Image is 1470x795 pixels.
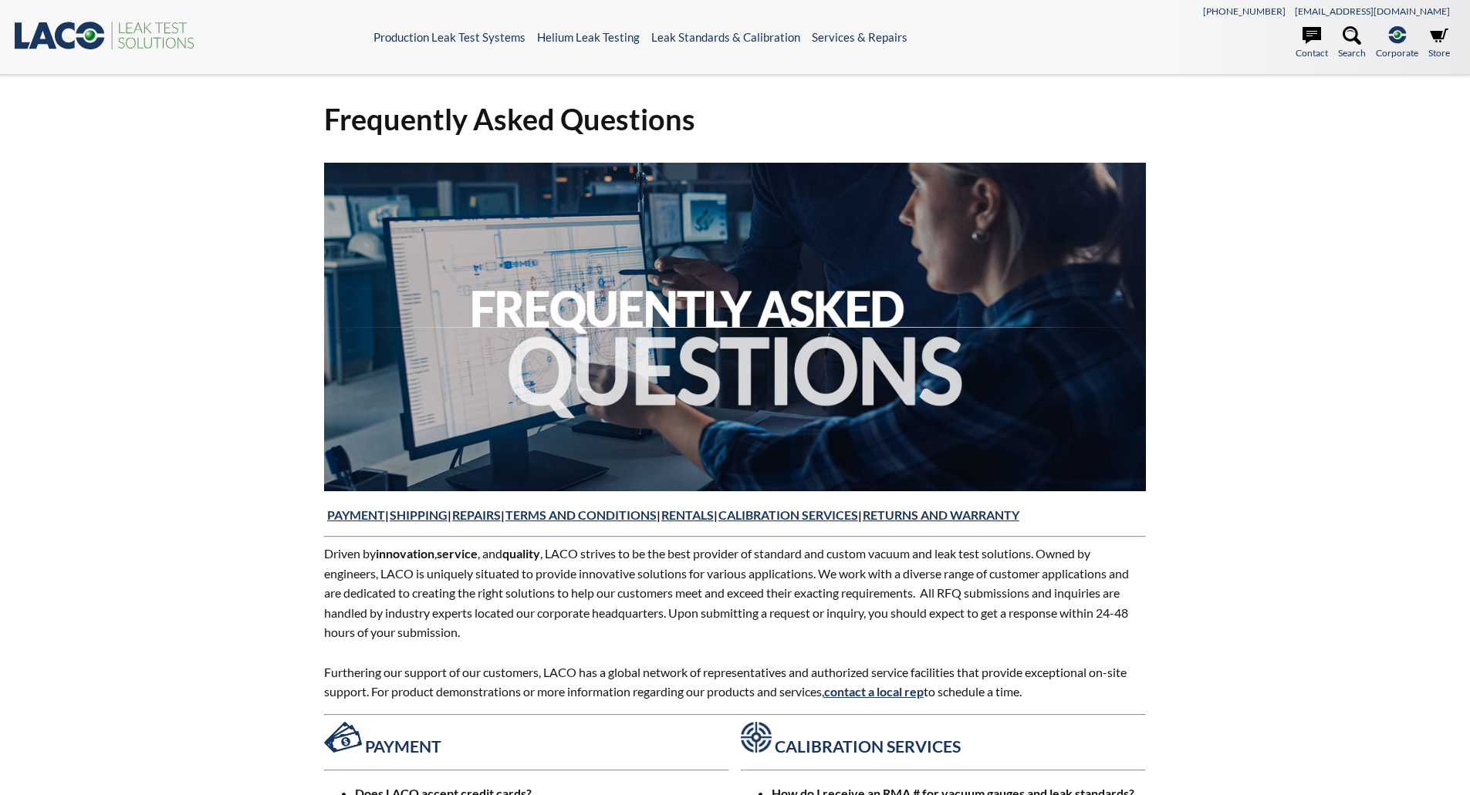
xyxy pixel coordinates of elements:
[824,684,924,699] a: contact a local rep
[502,546,540,561] strong: quality
[324,507,1147,524] h4: | | | | | |
[1428,26,1450,60] a: Store
[327,507,385,522] a: PAYMENT
[376,546,434,561] strong: innovation
[390,507,448,522] a: SHIPPING
[775,736,961,756] strong: CALIBRATION SERVICES
[661,507,714,522] a: RENTALS
[437,546,478,561] strong: service
[373,30,525,44] a: Production Leak Test Systems
[324,163,1147,491] img: 2021-FAQ.jpg
[324,100,1147,138] h1: Frequently Asked Questions
[741,722,772,753] img: Asset_2123.png
[718,507,858,522] a: CALIBRATION SERVICES
[365,736,441,756] strong: PAYMENT
[651,30,800,44] a: Leak Standards & Calibration
[452,507,501,522] a: REPAIRS
[1203,5,1286,17] a: [PHONE_NUMBER]
[537,30,640,44] a: Helium Leak Testing
[1376,45,1418,60] span: Corporate
[863,507,1019,522] a: RETURNS AND WARRANTY
[324,544,1147,702] p: Driven by , , and , LACO strives to be the best provider of standard and custom vacuum and leak t...
[1295,5,1450,17] a: [EMAIL_ADDRESS][DOMAIN_NAME]
[505,507,657,522] a: TERMS AND CONDITIONS
[1296,26,1328,60] a: Contact
[812,30,907,44] a: Services & Repairs
[324,722,362,753] img: Asset_1123.png
[1338,26,1366,60] a: Search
